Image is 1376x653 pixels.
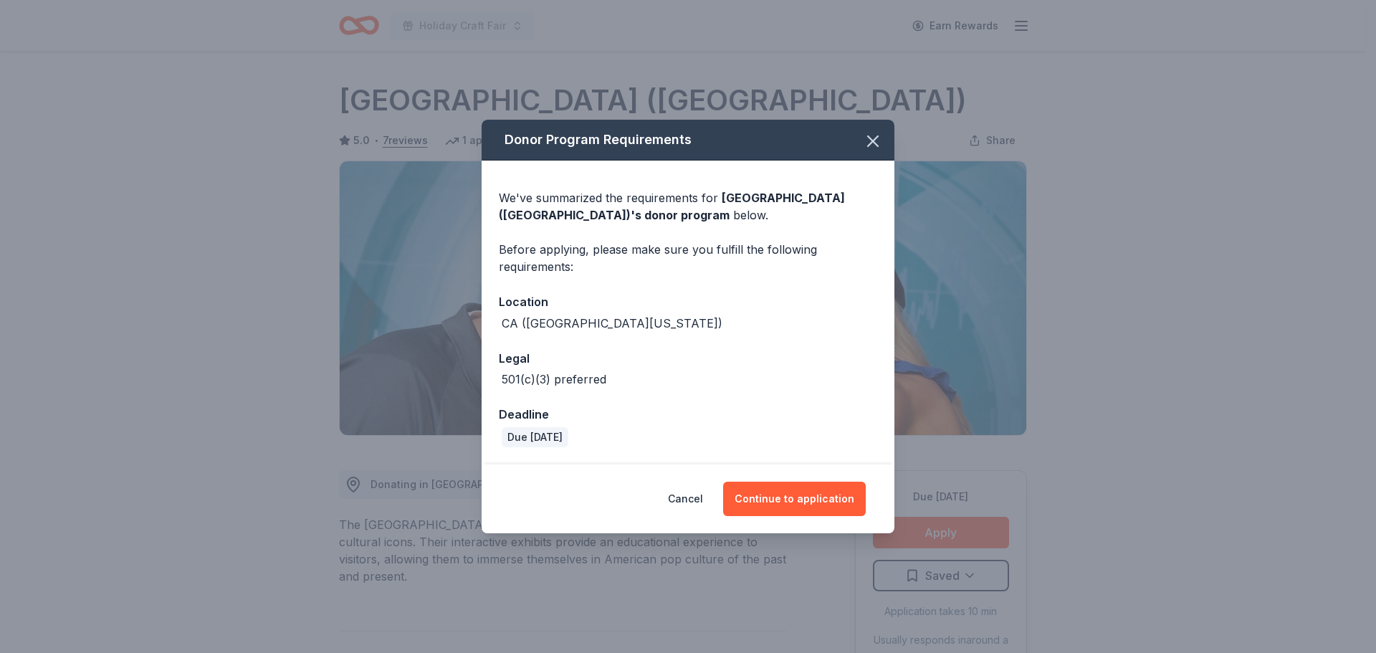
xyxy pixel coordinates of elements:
div: Deadline [499,405,877,424]
div: Before applying, please make sure you fulfill the following requirements: [499,241,877,275]
div: Legal [499,349,877,368]
button: Continue to application [723,482,866,516]
div: CA ([GEOGRAPHIC_DATA][US_STATE]) [502,315,722,332]
div: We've summarized the requirements for below. [499,189,877,224]
div: Location [499,292,877,311]
div: 501(c)(3) preferred [502,371,606,388]
button: Cancel [668,482,703,516]
div: Due [DATE] [502,427,568,447]
div: Donor Program Requirements [482,120,894,161]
